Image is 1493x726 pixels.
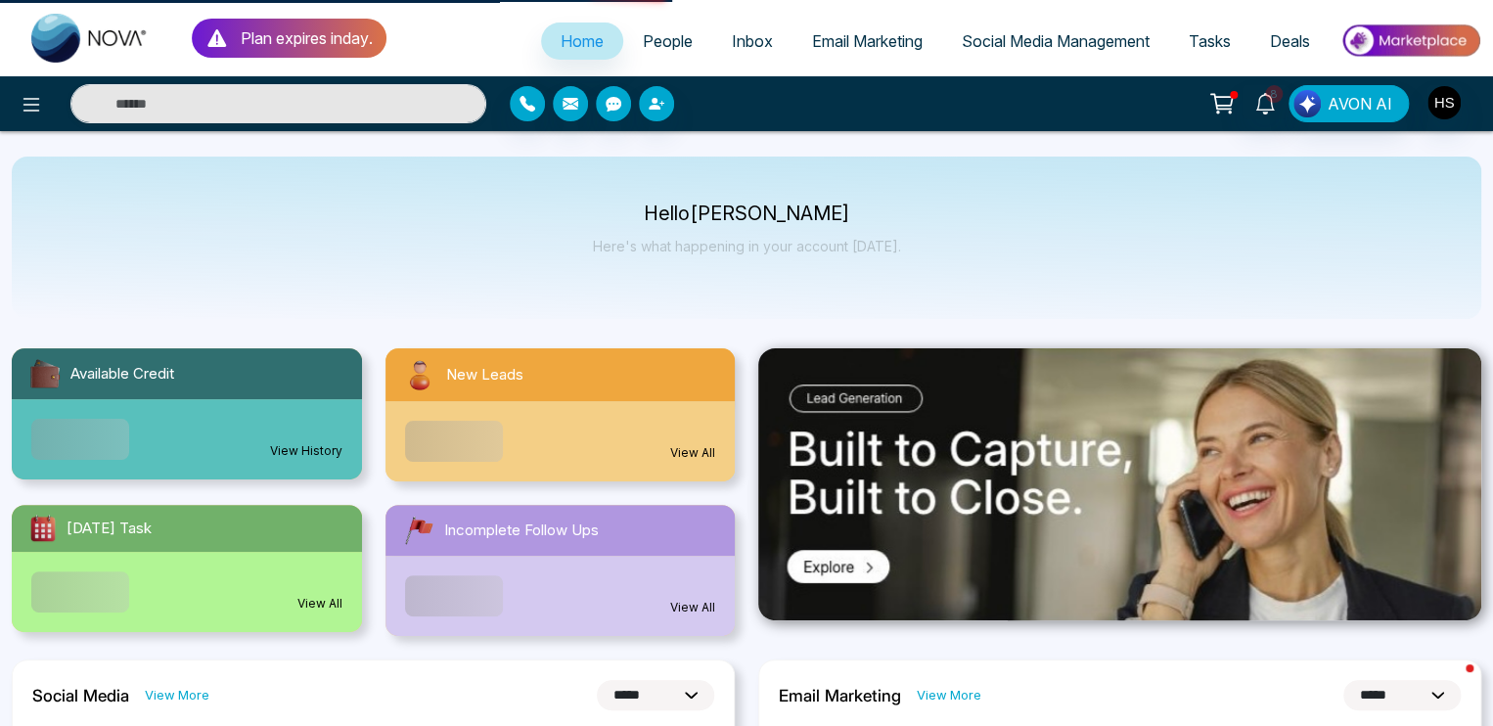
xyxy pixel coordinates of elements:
h2: Social Media [32,686,129,705]
a: Tasks [1169,23,1250,60]
p: Hello [PERSON_NAME] [593,205,901,222]
img: todayTask.svg [27,513,59,544]
img: User Avatar [1427,86,1461,119]
img: followUps.svg [401,513,436,548]
img: availableCredit.svg [27,356,63,391]
span: AVON AI [1328,92,1392,115]
a: View All [297,595,342,613]
a: Incomplete Follow UpsView All [374,505,747,636]
a: Deals [1250,23,1330,60]
span: People [643,31,693,51]
a: View All [670,444,715,462]
span: Inbox [732,31,773,51]
span: Deals [1270,31,1310,51]
a: View All [670,599,715,616]
p: Here's what happening in your account [DATE]. [593,238,901,254]
span: Incomplete Follow Ups [444,520,599,542]
img: newLeads.svg [401,356,438,393]
a: View More [917,686,981,704]
button: AVON AI [1289,85,1409,122]
span: Tasks [1189,31,1231,51]
a: Email Marketing [792,23,942,60]
a: View More [145,686,209,704]
p: Plan expires in day . [241,26,373,50]
iframe: Intercom live chat [1426,659,1473,706]
a: View History [270,442,342,460]
a: 8 [1242,85,1289,119]
span: Email Marketing [812,31,923,51]
img: Lead Flow [1293,90,1321,117]
img: Nova CRM Logo [31,14,149,63]
img: . [758,348,1481,620]
span: New Leads [446,364,523,386]
a: New LeadsView All [374,348,747,481]
img: Market-place.gif [1339,19,1481,63]
span: Home [561,31,604,51]
h2: Email Marketing [779,686,901,705]
span: Social Media Management [962,31,1150,51]
span: [DATE] Task [67,518,152,540]
a: Home [541,23,623,60]
a: Social Media Management [942,23,1169,60]
a: People [623,23,712,60]
span: 8 [1265,85,1283,103]
a: Inbox [712,23,792,60]
span: Available Credit [70,363,174,386]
